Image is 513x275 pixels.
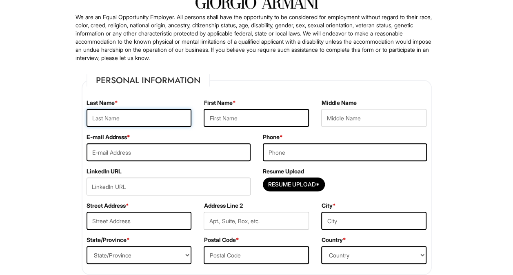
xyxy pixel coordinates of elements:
input: Apt., Suite, Box, etc. [204,212,309,230]
label: State/Province [87,236,130,244]
label: Country [321,236,346,244]
label: Address Line 2 [204,202,242,210]
input: First Name [204,109,309,127]
input: LinkedIn URL [87,177,251,195]
input: Middle Name [321,109,426,127]
input: Last Name [87,109,192,127]
legend: Personal Information [87,74,210,86]
label: City [321,202,335,210]
label: First Name [204,99,235,107]
label: Street Address [87,202,129,210]
label: Middle Name [321,99,356,107]
select: Country [321,246,426,264]
label: LinkedIn URL [87,167,122,175]
label: Resume Upload [263,167,304,175]
input: E-mail Address [87,143,251,161]
input: Street Address [87,212,192,230]
label: E-mail Address [87,133,130,141]
input: City [321,212,426,230]
label: Last Name [87,99,118,107]
label: Phone [263,133,283,141]
input: Phone [263,143,427,161]
select: State/Province [87,246,192,264]
p: We are an Equal Opportunity Employer. All persons shall have the opportunity to be considered for... [76,13,438,62]
label: Postal Code [204,236,239,244]
input: Postal Code [204,246,309,264]
button: Resume Upload*Resume Upload* [263,177,325,191]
